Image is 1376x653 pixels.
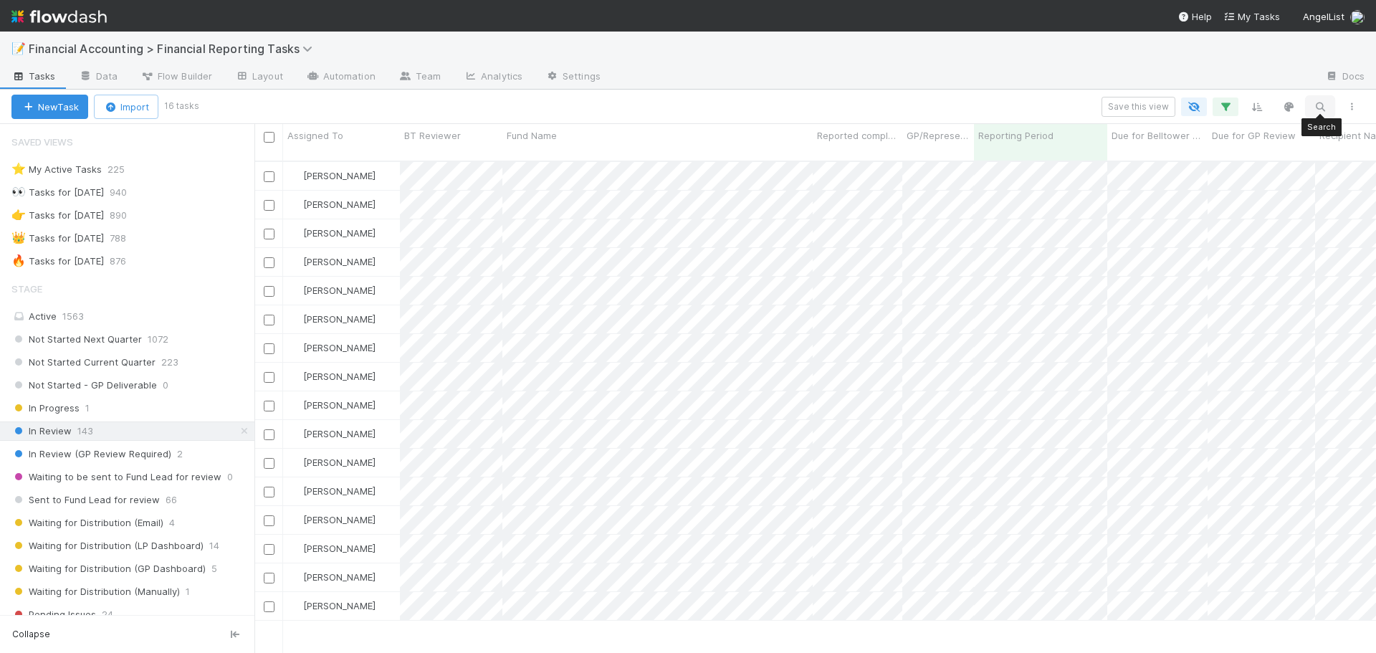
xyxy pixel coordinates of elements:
[177,445,183,463] span: 2
[289,398,376,412] div: [PERSON_NAME]
[303,199,376,210] span: [PERSON_NAME]
[1102,97,1175,117] button: Save this view
[11,209,26,221] span: 👉
[264,286,274,297] input: Toggle Row Selected
[67,66,129,89] a: Data
[303,285,376,296] span: [PERSON_NAME]
[11,95,88,119] button: NewTask
[11,445,171,463] span: In Review (GP Review Required)
[1177,9,1212,24] div: Help
[264,200,274,211] input: Toggle Row Selected
[289,426,376,441] div: [PERSON_NAME]
[290,199,301,210] img: avatar_030f5503-c087-43c2-95d1-dd8963b2926c.png
[11,399,80,417] span: In Progress
[264,401,274,411] input: Toggle Row Selected
[295,66,387,89] a: Automation
[264,229,274,239] input: Toggle Row Selected
[11,229,104,247] div: Tasks for [DATE]
[289,541,376,556] div: [PERSON_NAME]
[11,163,26,175] span: ⭐
[290,371,301,382] img: avatar_030f5503-c087-43c2-95d1-dd8963b2926c.png
[264,487,274,497] input: Toggle Row Selected
[289,570,376,584] div: [PERSON_NAME]
[62,310,84,322] span: 1563
[290,170,301,181] img: avatar_030f5503-c087-43c2-95d1-dd8963b2926c.png
[94,95,158,119] button: Import
[289,226,376,240] div: [PERSON_NAME]
[11,128,73,156] span: Saved Views
[110,206,141,224] span: 890
[303,371,376,382] span: [PERSON_NAME]
[303,399,376,411] span: [PERSON_NAME]
[140,69,212,83] span: Flow Builder
[11,560,206,578] span: Waiting for Distribution (GP Dashboard)
[161,353,178,371] span: 223
[11,186,26,198] span: 👀
[211,560,217,578] span: 5
[1314,66,1376,89] a: Docs
[303,457,376,468] span: [PERSON_NAME]
[303,485,376,497] span: [PERSON_NAME]
[264,458,274,469] input: Toggle Row Selected
[11,183,104,201] div: Tasks for [DATE]
[303,227,376,239] span: [PERSON_NAME]
[303,170,376,181] span: [PERSON_NAME]
[290,514,301,525] img: avatar_030f5503-c087-43c2-95d1-dd8963b2926c.png
[290,227,301,239] img: avatar_030f5503-c087-43c2-95d1-dd8963b2926c.png
[11,232,26,244] span: 👑
[11,491,160,509] span: Sent to Fund Lead for review
[289,455,376,470] div: [PERSON_NAME]
[303,313,376,325] span: [PERSON_NAME]
[290,571,301,583] img: avatar_030f5503-c087-43c2-95d1-dd8963b2926c.png
[1223,11,1280,22] span: My Tasks
[264,257,274,268] input: Toggle Row Selected
[289,168,376,183] div: [PERSON_NAME]
[107,161,139,178] span: 225
[290,256,301,267] img: avatar_030f5503-c087-43c2-95d1-dd8963b2926c.png
[290,428,301,439] img: avatar_030f5503-c087-43c2-95d1-dd8963b2926c.png
[11,252,104,270] div: Tasks for [DATE]
[110,252,140,270] span: 876
[1223,9,1280,24] a: My Tasks
[264,573,274,583] input: Toggle Row Selected
[303,600,376,611] span: [PERSON_NAME]
[264,132,274,143] input: Toggle All Rows Selected
[978,128,1053,143] span: Reporting Period
[907,128,970,143] span: GP/Representative wants to review
[264,429,274,440] input: Toggle Row Selected
[224,66,295,89] a: Layout
[289,513,376,527] div: [PERSON_NAME]
[11,42,26,54] span: 📝
[1212,128,1296,143] span: Due for GP Review
[11,606,96,624] span: Pending Issues
[11,583,180,601] span: Waiting for Distribution (Manually)
[290,285,301,296] img: avatar_030f5503-c087-43c2-95d1-dd8963b2926c.png
[534,66,612,89] a: Settings
[12,628,50,641] span: Collapse
[289,484,376,498] div: [PERSON_NAME]
[290,313,301,325] img: avatar_030f5503-c087-43c2-95d1-dd8963b2926c.png
[289,254,376,269] div: [PERSON_NAME]
[290,457,301,468] img: avatar_030f5503-c087-43c2-95d1-dd8963b2926c.png
[227,468,233,486] span: 0
[209,537,219,555] span: 14
[11,4,107,29] img: logo-inverted-e16ddd16eac7371096b0.svg
[11,422,72,440] span: In Review
[289,312,376,326] div: [PERSON_NAME]
[102,606,113,624] span: 24
[289,283,376,297] div: [PERSON_NAME]
[290,485,301,497] img: avatar_030f5503-c087-43c2-95d1-dd8963b2926c.png
[289,599,376,613] div: [PERSON_NAME]
[1303,11,1344,22] span: AngelList
[11,69,56,83] span: Tasks
[303,571,376,583] span: [PERSON_NAME]
[110,183,141,201] span: 940
[164,100,199,113] small: 16 tasks
[11,537,204,555] span: Waiting for Distribution (LP Dashboard)
[11,254,26,267] span: 🔥
[303,342,376,353] span: [PERSON_NAME]
[11,514,163,532] span: Waiting for Distribution (Email)
[264,372,274,383] input: Toggle Row Selected
[11,275,42,303] span: Stage
[264,343,274,354] input: Toggle Row Selected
